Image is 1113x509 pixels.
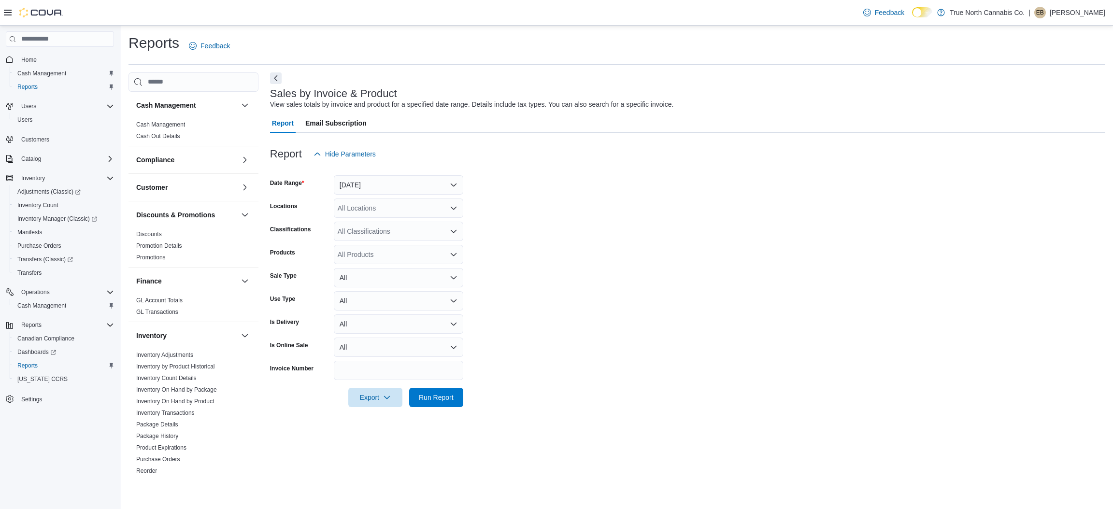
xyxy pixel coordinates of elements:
span: Product Expirations [136,444,186,452]
span: Package Details [136,421,178,428]
h3: Customer [136,183,168,192]
button: Reports [10,80,118,94]
button: Reports [2,318,118,332]
a: Inventory Manager (Classic) [14,213,101,225]
span: Inventory On Hand by Product [136,397,214,405]
label: Locations [270,202,298,210]
span: Manifests [17,228,42,236]
a: Cash Management [14,300,70,311]
span: Hide Parameters [325,149,376,159]
img: Cova [19,8,63,17]
span: Inventory Adjustments [136,351,193,359]
span: Purchase Orders [14,240,114,252]
input: Dark Mode [912,7,932,17]
button: Home [2,53,118,67]
button: Operations [17,286,54,298]
a: Purchase Orders [14,240,65,252]
label: Is Delivery [270,318,299,326]
a: Users [14,114,36,126]
button: Discounts & Promotions [136,210,237,220]
a: [US_STATE] CCRS [14,373,71,385]
button: Next [270,72,282,84]
button: Inventory [17,172,49,184]
span: Home [17,54,114,66]
button: Cash Management [10,67,118,80]
span: Export [354,388,397,407]
button: Operations [2,285,118,299]
span: [US_STATE] CCRS [17,375,68,383]
button: Users [10,113,118,127]
button: Cash Management [10,299,118,312]
div: Cash Management [128,119,258,146]
span: Reports [17,83,38,91]
h3: Inventory [136,331,167,340]
span: Cash Management [14,68,114,79]
span: Users [21,102,36,110]
span: Reports [21,321,42,329]
button: Hide Parameters [310,144,380,164]
a: Promotions [136,254,166,261]
label: Sale Type [270,272,297,280]
a: Inventory On Hand by Package [136,386,217,393]
nav: Complex example [6,49,114,431]
span: Users [17,100,114,112]
a: Cash Management [14,68,70,79]
a: Reorder [136,467,157,474]
span: Transfers [14,267,114,279]
h3: Discounts & Promotions [136,210,215,220]
span: Customers [21,136,49,143]
button: Discounts & Promotions [239,209,251,221]
span: Operations [21,288,50,296]
span: Feedback [200,41,230,51]
a: Product Expirations [136,444,186,451]
span: Catalog [17,153,114,165]
span: Inventory On Hand by Package [136,386,217,394]
span: Promotion Details [136,242,182,250]
div: View sales totals by invoice and product for a specified date range. Details include tax types. Y... [270,99,674,110]
span: Purchase Orders [17,242,61,250]
a: GL Account Totals [136,297,183,304]
span: Reports [14,360,114,371]
span: Inventory Manager (Classic) [14,213,114,225]
span: Users [17,116,32,124]
a: Inventory Count Details [136,375,197,382]
span: Transfers (Classic) [14,254,114,265]
span: Canadian Compliance [14,333,114,344]
button: All [334,314,463,334]
span: Reports [14,81,114,93]
button: Compliance [239,154,251,166]
span: Inventory Manager (Classic) [17,215,97,223]
button: Settings [2,392,118,406]
span: Manifests [14,226,114,238]
a: Cash Out Details [136,133,180,140]
a: Promotion Details [136,242,182,249]
a: Package History [136,433,178,439]
button: Reports [10,359,118,372]
button: Finance [239,275,251,287]
span: Transfers (Classic) [17,255,73,263]
div: Discounts & Promotions [128,228,258,267]
div: Inventory [128,349,258,492]
h1: Reports [128,33,179,53]
span: Cash Management [17,302,66,310]
button: Cash Management [239,99,251,111]
a: Discounts [136,231,162,238]
a: Purchase Orders [136,456,180,463]
span: Transfers [17,269,42,277]
h3: Compliance [136,155,174,165]
button: Export [348,388,402,407]
a: Dashboards [10,345,118,359]
a: Feedback [185,36,234,56]
div: Finance [128,295,258,322]
span: Inventory Count [14,199,114,211]
button: All [334,268,463,287]
p: | [1028,7,1030,18]
a: Canadian Compliance [14,333,78,344]
span: Inventory [17,172,114,184]
button: All [334,291,463,311]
